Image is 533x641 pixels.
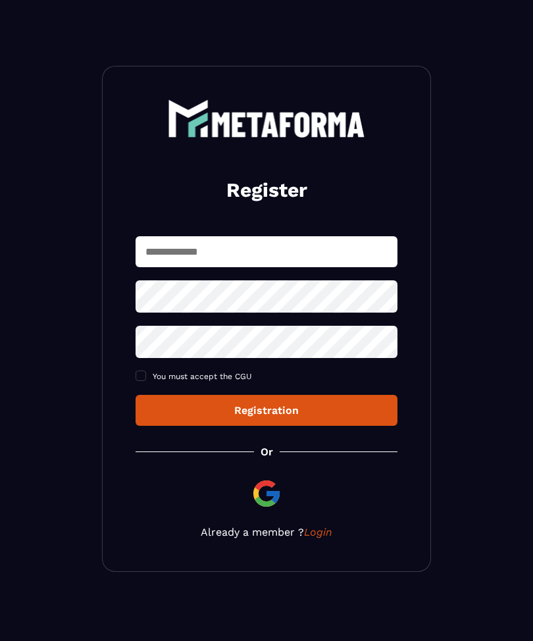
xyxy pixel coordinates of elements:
[251,478,282,509] img: google
[261,446,273,458] p: Or
[136,395,397,426] button: Registration
[136,526,397,538] p: Already a member ?
[136,99,397,138] a: logo
[146,404,387,417] div: Registration
[304,526,332,538] a: Login
[151,177,382,203] h2: Register
[153,372,252,381] span: You must accept the CGU
[168,99,365,138] img: logo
